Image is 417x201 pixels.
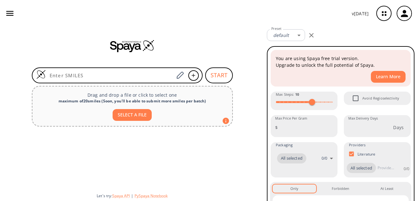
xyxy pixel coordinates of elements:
p: 0 / 0 [322,156,327,161]
label: Max Delivery Days [348,116,378,121]
p: Drag and drop a file or click to select one [38,92,227,98]
span: All selected [277,155,306,162]
button: Only [273,184,316,193]
button: Forbidden [319,184,362,193]
input: Provider name [376,163,396,173]
input: Enter SMILES [46,72,174,79]
p: 0 / 0 [404,166,409,171]
p: v [DATE] [352,10,369,17]
p: $ [275,124,278,131]
span: | [130,193,135,198]
div: maximum of 20 smiles ( Soon, you'll be able to submit more smiles per batch ) [38,98,227,104]
button: PySpaya Notebook [135,193,168,198]
img: Spaya logo [110,39,155,52]
label: Max Price Per Gram [275,116,307,121]
button: Learn More [371,71,406,83]
button: SELECT A FILE [113,109,152,121]
label: Preset [271,26,281,31]
div: At Least [380,186,393,191]
button: Spaya API [112,193,130,198]
p: Days [393,124,404,131]
span: All selected [347,165,376,171]
span: Avoid Regioselectivity [349,92,362,105]
em: default [273,32,289,38]
span: Providers [349,142,365,148]
div: Let's try: [97,193,262,198]
span: Max Steps : [276,92,299,97]
div: Only [290,186,298,191]
img: Logo Spaya [36,70,46,79]
div: Forbidden [332,186,349,191]
strong: 10 [295,92,299,97]
span: Avoid Regioselectivity [362,95,399,101]
button: At Least [365,184,409,193]
span: Packaging [276,142,293,148]
p: You are using Spaya free trial version. Upgrade to unlock the full potential of Spaya. [276,55,406,68]
button: START [205,67,233,83]
p: Literature [358,151,376,157]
